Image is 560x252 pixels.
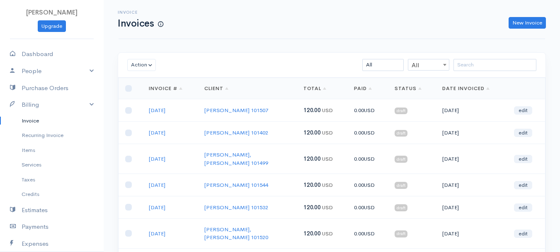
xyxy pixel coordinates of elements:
a: edit [514,203,532,212]
a: edit [514,129,532,137]
span: 120.00 [303,204,321,211]
a: [DATE] [149,107,165,114]
td: [DATE] [436,218,507,248]
span: draft [395,182,407,188]
td: 0.00 [347,144,388,174]
a: Upgrade [38,20,66,32]
td: [DATE] [436,174,507,196]
span: USD [322,230,333,237]
a: [PERSON_NAME] 101507 [204,107,268,114]
input: Search [453,59,536,71]
td: [DATE] [436,144,507,174]
a: [PERSON_NAME], [PERSON_NAME] 101520 [204,226,268,241]
a: Client [204,85,228,92]
span: draft [395,230,407,237]
a: [DATE] [149,181,165,188]
a: edit [514,181,532,189]
h1: Invoices [118,18,163,29]
span: USD [364,129,375,136]
span: draft [395,108,407,114]
a: edit [514,155,532,163]
a: Total [303,85,327,92]
a: [DATE] [149,129,165,136]
span: USD [322,155,333,162]
a: [PERSON_NAME] 101544 [204,181,268,188]
td: 0.00 [347,122,388,144]
a: edit [514,106,532,115]
td: [DATE] [436,99,507,122]
td: [DATE] [436,122,507,144]
a: [DATE] [149,204,165,211]
td: 0.00 [347,218,388,248]
a: Date Invoiced [442,85,489,92]
span: USD [364,230,375,237]
a: [DATE] [149,230,165,237]
span: USD [322,107,333,114]
span: USD [322,181,333,188]
a: Invoice # [149,85,182,92]
span: All [408,59,449,71]
button: Action [127,59,156,71]
span: [PERSON_NAME] [26,8,78,16]
span: USD [364,107,375,114]
span: 120.00 [303,181,321,188]
span: USD [322,204,333,211]
td: 0.00 [347,174,388,196]
span: draft [395,156,407,162]
span: draft [395,204,407,211]
td: 0.00 [347,99,388,122]
td: [DATE] [436,196,507,218]
a: [PERSON_NAME] 101532 [204,204,268,211]
span: USD [364,181,375,188]
td: 0.00 [347,196,388,218]
span: USD [322,129,333,136]
a: [DATE] [149,155,165,162]
a: Paid [354,85,372,92]
span: draft [395,130,407,137]
a: [PERSON_NAME], [PERSON_NAME] 101499 [204,151,268,166]
span: All [408,59,449,71]
span: USD [364,204,375,211]
a: Status [395,85,422,92]
span: How to create your first Invoice? [158,21,163,28]
h6: Invoice [118,10,163,15]
span: 120.00 [303,155,321,162]
a: New Invoice [509,17,546,29]
span: 120.00 [303,107,321,114]
span: USD [364,155,375,162]
a: edit [514,230,532,238]
span: 120.00 [303,129,321,136]
span: 120.00 [303,230,321,237]
a: [PERSON_NAME] 101402 [204,129,268,136]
